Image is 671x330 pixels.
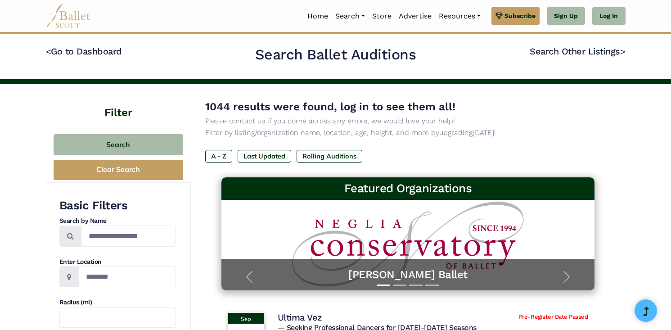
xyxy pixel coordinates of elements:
[46,46,122,57] a: <Go to Dashboard
[54,160,183,180] button: Clear Search
[59,217,176,226] h4: Search by Name
[205,127,611,139] p: Filter by listing/organization name, location, age, height, and more by [DATE]!
[205,115,611,127] p: Please contact us if you come across any errors, we would love your help!
[369,7,395,26] a: Store
[46,45,51,57] code: <
[59,198,176,213] h3: Basic Filters
[395,7,435,26] a: Advertise
[46,84,191,121] h4: Filter
[54,134,183,155] button: Search
[504,11,536,21] span: Subscribe
[255,45,416,64] h2: Search Ballet Auditions
[620,45,626,57] code: >
[435,7,484,26] a: Resources
[439,128,473,137] a: upgrading
[297,150,362,163] label: Rolling Auditions
[78,266,176,287] input: Location
[238,150,291,163] label: Last Updated
[205,150,232,163] label: A - Z
[230,268,586,282] a: [PERSON_NAME] Ballet
[491,7,540,25] a: Subscribe
[229,181,588,196] h3: Featured Organizations
[59,258,176,267] h4: Enter Location
[377,280,390,290] button: Slide 1
[495,11,503,21] img: gem.svg
[530,46,625,57] a: Search Other Listings>
[59,298,176,307] h4: Radius (mi)
[304,7,332,26] a: Home
[547,7,585,25] a: Sign Up
[519,313,588,321] span: Pre-Register Date Passed
[81,226,176,247] input: Search by names...
[228,313,264,324] div: Sep
[393,280,406,290] button: Slide 2
[332,7,369,26] a: Search
[425,280,439,290] button: Slide 4
[592,7,625,25] a: Log In
[278,312,322,323] h4: Ultima Vez
[409,280,423,290] button: Slide 3
[205,100,455,113] span: 1044 results were found, log in to see them all!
